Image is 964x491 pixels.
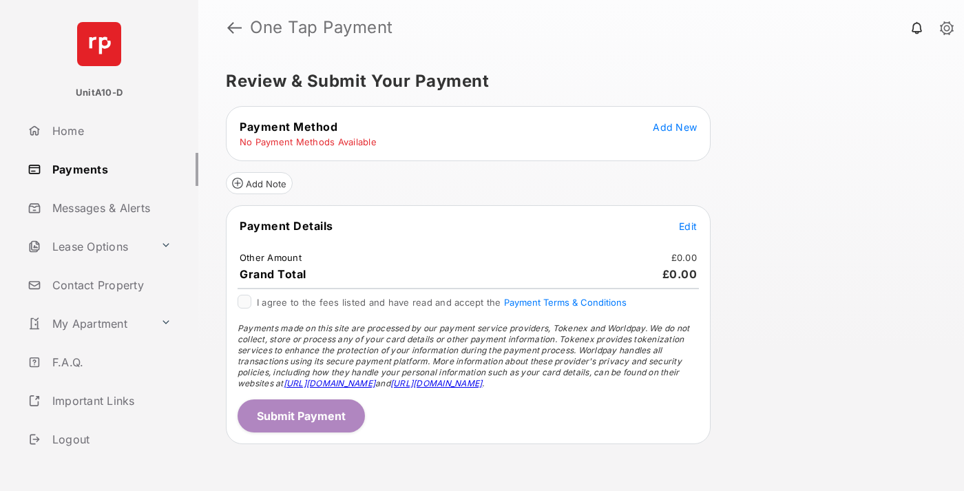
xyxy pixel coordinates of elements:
[226,172,293,194] button: Add Note
[284,378,375,388] a: [URL][DOMAIN_NAME]
[22,230,155,263] a: Lease Options
[226,73,925,90] h5: Review & Submit Your Payment
[22,269,198,302] a: Contact Property
[238,323,689,388] span: Payments made on this site are processed by our payment service providers, Tokenex and Worldpay. ...
[653,120,697,134] button: Add New
[679,219,697,233] button: Edit
[257,297,627,308] span: I agree to the fees listed and have read and accept the
[240,120,337,134] span: Payment Method
[76,86,123,100] p: UnitA10-D
[22,384,177,417] a: Important Links
[22,346,198,379] a: F.A.Q.
[240,219,333,233] span: Payment Details
[671,251,698,264] td: £0.00
[390,378,482,388] a: [URL][DOMAIN_NAME]
[240,267,306,281] span: Grand Total
[77,22,121,66] img: svg+xml;base64,PHN2ZyB4bWxucz0iaHR0cDovL3d3dy53My5vcmcvMjAwMC9zdmciIHdpZHRoPSI2NCIgaGVpZ2h0PSI2NC...
[239,136,377,148] td: No Payment Methods Available
[250,19,393,36] strong: One Tap Payment
[662,267,698,281] span: £0.00
[239,251,302,264] td: Other Amount
[22,191,198,224] a: Messages & Alerts
[22,307,155,340] a: My Apartment
[22,423,198,456] a: Logout
[238,399,365,432] button: Submit Payment
[679,220,697,232] span: Edit
[504,297,627,308] button: I agree to the fees listed and have read and accept the
[653,121,697,133] span: Add New
[22,153,198,186] a: Payments
[22,114,198,147] a: Home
